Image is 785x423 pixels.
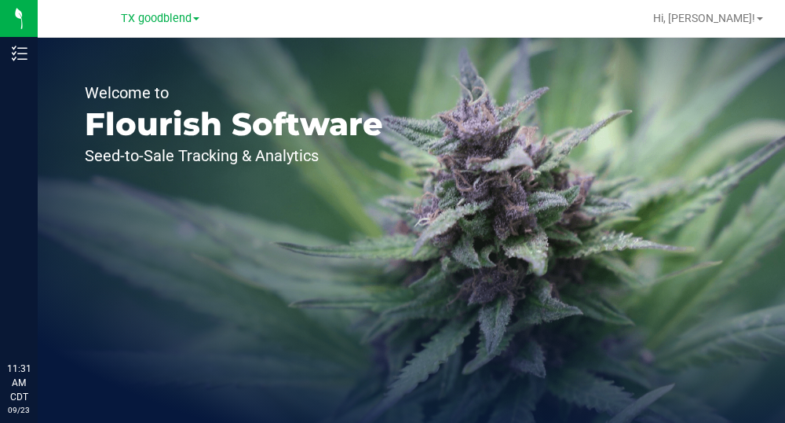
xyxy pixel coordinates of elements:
span: Hi, [PERSON_NAME]! [653,12,755,24]
span: TX goodblend [121,12,192,25]
p: Welcome to [85,85,383,101]
inline-svg: Inventory [12,46,27,61]
p: 11:31 AM CDT [7,362,31,404]
p: 09/23 [7,404,31,416]
p: Flourish Software [85,109,383,140]
p: Seed-to-Sale Tracking & Analytics [85,148,383,164]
